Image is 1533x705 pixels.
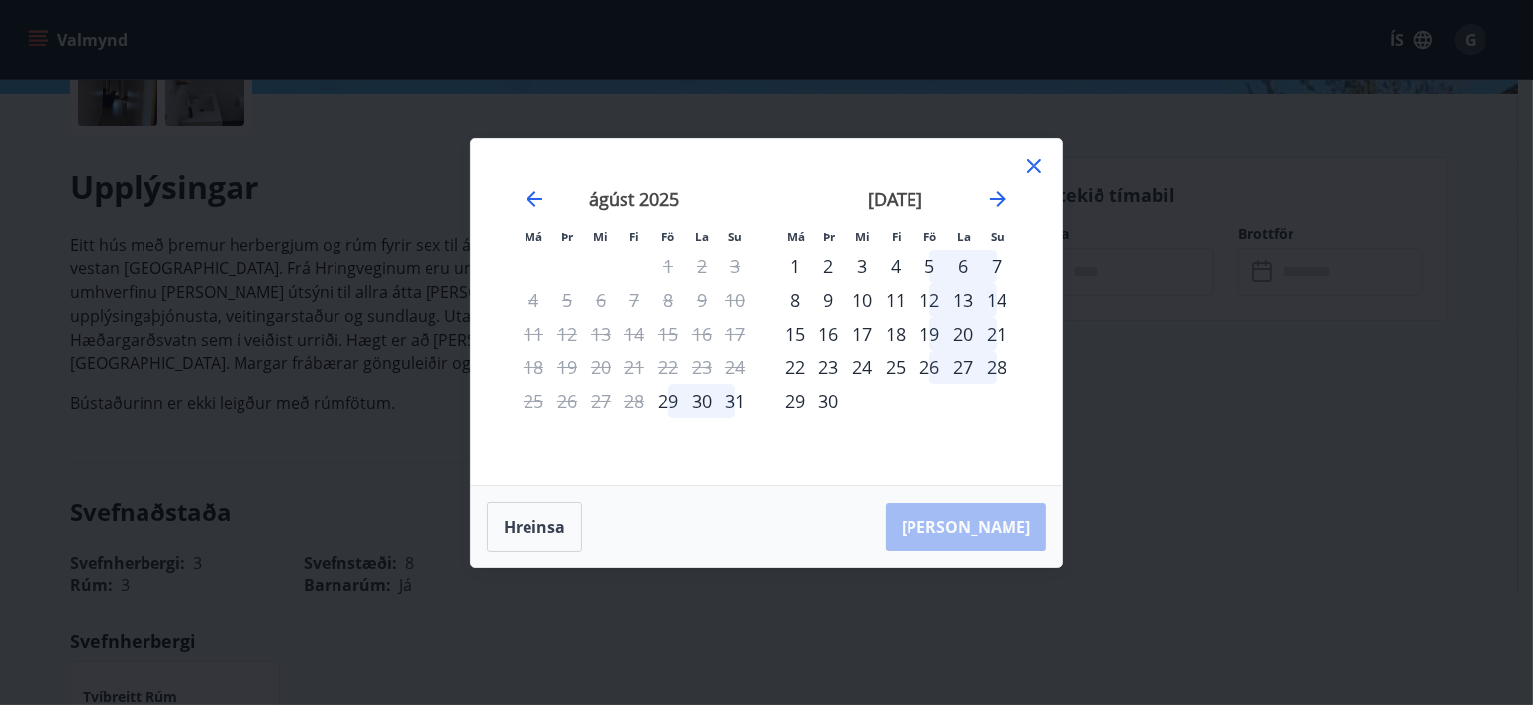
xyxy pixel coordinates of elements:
[912,351,946,384] div: 26
[778,351,812,384] td: mánudagur, 22. september 2025
[879,250,912,283] td: fimmtudagur, 4. september 2025
[845,351,879,384] div: 24
[618,384,651,418] td: Not available. fimmtudagur, 28. ágúst 2025
[778,250,812,283] div: 1
[912,283,946,317] td: föstudagur, 12. september 2025
[719,283,752,317] td: Not available. sunnudagur, 10. ágúst 2025
[845,283,879,317] div: 10
[778,317,812,351] div: 15
[845,250,879,283] td: miðvikudagur, 3. september 2025
[517,351,550,384] td: Not available. mánudagur, 18. ágúst 2025
[662,229,675,244] small: Fö
[812,351,845,384] td: þriðjudagur, 23. september 2025
[651,283,685,317] td: Not available. föstudagur, 8. ágúst 2025
[685,283,719,317] td: Not available. laugardagur, 9. ágúst 2025
[629,229,639,244] small: Fi
[879,351,912,384] td: fimmtudagur, 25. september 2025
[912,283,946,317] div: 12
[845,250,879,283] div: 3
[879,283,912,317] td: fimmtudagur, 11. september 2025
[980,351,1013,384] td: sunnudagur, 28. september 2025
[550,351,584,384] td: Not available. þriðjudagur, 19. ágúst 2025
[946,351,980,384] div: 27
[980,283,1013,317] div: 14
[879,283,912,317] div: 11
[812,250,845,283] div: 2
[594,229,609,244] small: Mi
[685,384,719,418] div: 30
[561,229,573,244] small: Þr
[584,283,618,317] td: Not available. miðvikudagur, 6. ágúst 2025
[879,250,912,283] div: 4
[517,283,550,317] td: Not available. mánudagur, 4. ágúst 2025
[924,229,937,244] small: Fö
[812,384,845,418] td: þriðjudagur, 30. september 2025
[912,250,946,283] td: föstudagur, 5. september 2025
[812,351,845,384] div: 23
[845,317,879,351] div: 17
[812,283,845,317] div: 9
[719,384,752,418] div: 31
[787,229,805,244] small: Má
[778,384,812,418] div: 29
[719,317,752,351] td: Not available. sunnudagur, 17. ágúst 2025
[980,250,1013,283] td: sunnudagur, 7. september 2025
[719,384,752,418] td: sunnudagur, 31. ágúst 2025
[584,351,618,384] td: Not available. miðvikudagur, 20. ágúst 2025
[980,317,1013,351] div: 21
[651,317,685,351] td: Not available. föstudagur, 15. ágúst 2025
[495,162,1038,461] div: Calendar
[778,283,812,317] div: 8
[728,229,742,244] small: Su
[946,250,980,283] td: laugardagur, 6. september 2025
[845,317,879,351] td: miðvikudagur, 17. september 2025
[869,187,923,211] strong: [DATE]
[879,351,912,384] div: 25
[946,283,980,317] td: laugardagur, 13. september 2025
[946,317,980,351] td: laugardagur, 20. september 2025
[719,250,752,283] td: Not available. sunnudagur, 3. ágúst 2025
[778,384,812,418] td: mánudagur, 29. september 2025
[651,384,685,418] div: Aðeins innritun í boði
[651,351,685,384] td: Not available. föstudagur, 22. ágúst 2025
[892,229,902,244] small: Fi
[946,283,980,317] div: 13
[980,283,1013,317] td: sunnudagur, 14. september 2025
[590,187,680,211] strong: ágúst 2025
[986,187,1009,211] div: Move forward to switch to the next month.
[584,317,618,351] td: Not available. miðvikudagur, 13. ágúst 2025
[517,317,550,351] td: Not available. mánudagur, 11. ágúst 2025
[879,317,912,351] td: fimmtudagur, 18. september 2025
[823,229,835,244] small: Þr
[812,250,845,283] td: þriðjudagur, 2. september 2025
[912,250,946,283] div: 5
[651,250,685,283] td: Not available. föstudagur, 1. ágúst 2025
[778,317,812,351] td: mánudagur, 15. september 2025
[651,384,685,418] td: föstudagur, 29. ágúst 2025
[812,317,845,351] td: þriðjudagur, 16. september 2025
[957,229,971,244] small: La
[550,283,584,317] td: Not available. þriðjudagur, 5. ágúst 2025
[856,229,871,244] small: Mi
[487,502,582,552] button: Hreinsa
[550,384,584,418] td: Not available. þriðjudagur, 26. ágúst 2025
[845,283,879,317] td: miðvikudagur, 10. september 2025
[980,250,1013,283] div: 7
[980,317,1013,351] td: sunnudagur, 21. september 2025
[685,351,719,384] td: Not available. laugardagur, 23. ágúst 2025
[778,351,812,384] div: 22
[517,384,550,418] td: Not available. mánudagur, 25. ágúst 2025
[778,283,812,317] td: mánudagur, 8. september 2025
[812,283,845,317] td: þriðjudagur, 9. september 2025
[550,317,584,351] td: Not available. þriðjudagur, 12. ágúst 2025
[685,317,719,351] td: Not available. laugardagur, 16. ágúst 2025
[695,229,709,244] small: La
[812,384,845,418] div: 30
[618,283,651,317] td: Not available. fimmtudagur, 7. ágúst 2025
[812,317,845,351] div: 16
[946,250,980,283] div: 6
[685,384,719,418] td: laugardagur, 30. ágúst 2025
[946,317,980,351] div: 20
[980,351,1013,384] div: 28
[778,250,812,283] td: mánudagur, 1. september 2025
